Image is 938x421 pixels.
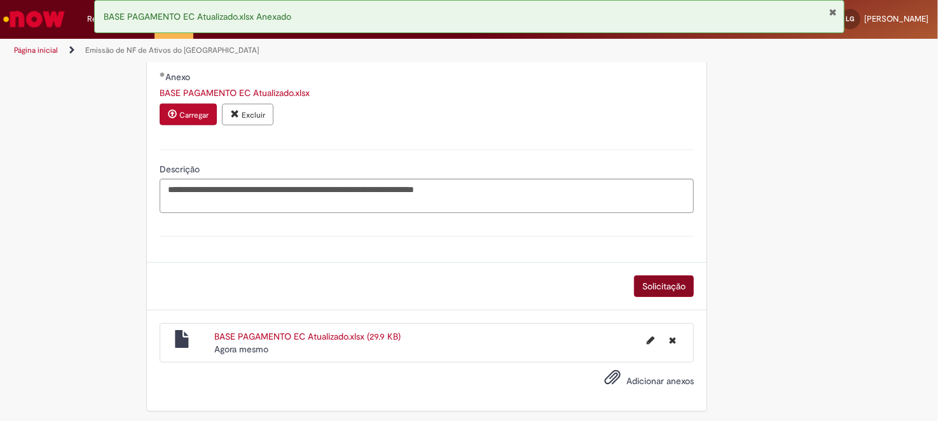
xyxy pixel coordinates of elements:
[87,13,132,25] span: Requisições
[179,110,209,120] small: Carregar
[214,343,268,355] time: 30/08/2025 09:03:00
[10,39,616,62] ul: Trilhas de página
[14,45,58,55] a: Página inicial
[160,179,694,213] textarea: Descrição
[601,366,624,395] button: Adicionar anexos
[242,110,265,120] small: Excluir
[634,275,694,297] button: Solicitação
[626,375,694,387] span: Adicionar anexos
[214,343,268,355] span: Agora mesmo
[160,104,217,125] button: Carregar anexo de Anexo Required
[160,72,165,77] span: Obrigatório Preenchido
[661,330,684,350] button: Excluir BASE PAGAMENTO EC Atualizado.xlsx
[214,331,401,342] a: BASE PAGAMENTO EC Atualizado.xlsx (29.9 KB)
[160,163,202,175] span: Descrição
[846,15,855,23] span: LG
[639,330,662,350] button: Editar nome de arquivo BASE PAGAMENTO EC Atualizado.xlsx
[829,7,838,17] button: Fechar Notificação
[864,13,928,24] span: [PERSON_NAME]
[160,87,310,99] a: Download de BASE PAGAMENTO EC Atualizado.xlsx
[85,45,259,55] a: Emissão de NF de Ativos do [GEOGRAPHIC_DATA]
[1,6,67,32] img: ServiceNow
[165,71,193,83] span: Anexo
[104,11,292,22] span: BASE PAGAMENTO EC Atualizado.xlsx Anexado
[222,104,273,125] button: Excluir anexo BASE PAGAMENTO EC Atualizado.xlsx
